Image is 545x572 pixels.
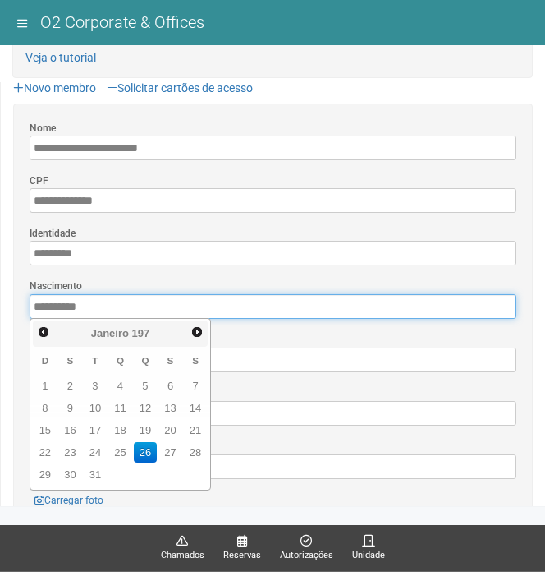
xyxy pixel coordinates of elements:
a: 27 [158,442,182,463]
a: 17 [84,420,108,441]
span: Sexta [167,355,174,366]
a: 7 [184,376,208,396]
span: Chamados [161,548,204,563]
a: 6 [158,376,182,396]
label: Nome [30,121,56,136]
a: Autorizações [280,534,333,563]
a: 20 [158,420,182,441]
a: 8 [34,398,57,418]
label: Nascimento [30,279,82,293]
a: 19 [134,420,158,441]
a: 29 [34,464,57,485]
a: 15 [34,420,57,441]
a: 16 [58,420,82,441]
span: 197 [132,327,150,339]
label: CPF [30,173,48,188]
a: Próximo [187,322,206,341]
a: Novo membro [13,81,96,95]
a: Unidade [352,534,385,563]
span: Anterior [37,325,50,339]
a: 24 [84,442,108,463]
span: Quarta [117,355,124,366]
a: 18 [108,420,132,441]
a: 26 [134,442,158,463]
a: Chamados [161,534,204,563]
a: 31 [84,464,108,485]
a: 11 [108,398,132,418]
a: 28 [184,442,208,463]
a: 23 [58,442,82,463]
a: 5 [134,376,158,396]
span: Janeiro [91,327,129,339]
a: 14 [184,398,208,418]
a: 4 [108,376,132,396]
a: Carregar foto [30,491,108,510]
span: Domingo [42,355,48,366]
a: 21 [184,420,208,441]
span: Reservas [223,548,261,563]
span: Segunda [66,355,73,366]
span: Quinta [141,355,149,366]
span: Próximo [190,325,204,339]
a: Reservas [223,534,261,563]
span: Unidade [352,548,385,563]
span: O2 Corporate & Offices [40,12,204,32]
a: 3 [84,376,108,396]
a: Veja o tutorial [25,51,96,64]
a: Anterior [34,322,53,341]
a: Solicitar cartões de acesso [107,81,253,95]
a: 9 [58,398,82,418]
label: Identidade [30,226,76,241]
a: 10 [84,398,108,418]
a: 22 [34,442,57,463]
span: Terça [92,355,98,366]
a: 1 [34,376,57,396]
a: 13 [158,398,182,418]
span: Autorizações [280,548,333,563]
a: 25 [108,442,132,463]
a: 12 [134,398,158,418]
span: Sábado [192,355,199,366]
a: 2 [58,376,82,396]
a: 30 [58,464,82,485]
